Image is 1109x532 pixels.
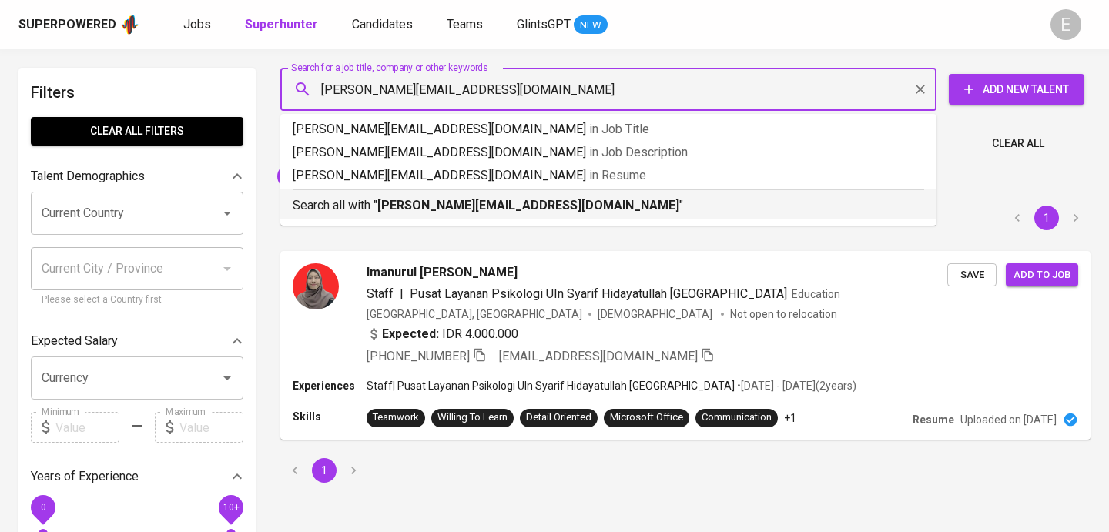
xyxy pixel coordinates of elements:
[40,502,45,513] span: 0
[382,325,439,343] b: Expected:
[183,17,211,32] span: Jobs
[1003,206,1091,230] nav: pagination navigation
[784,410,796,426] p: +1
[31,161,243,192] div: Talent Demographics
[955,266,989,284] span: Save
[179,412,243,443] input: Value
[277,164,472,189] div: [EMAIL_ADDRESS][DOMAIN_NAME]
[216,367,238,389] button: Open
[119,13,140,36] img: app logo
[589,145,688,159] span: in Job Description
[702,410,772,425] div: Communication
[437,410,508,425] div: Willing To Learn
[31,117,243,146] button: Clear All filters
[992,134,1044,153] span: Clear All
[31,80,243,105] h6: Filters
[949,74,1084,105] button: Add New Talent
[31,467,139,486] p: Years of Experience
[367,263,518,282] span: Imanurul [PERSON_NAME]
[293,196,924,215] p: Search all with " "
[293,120,924,139] p: [PERSON_NAME][EMAIL_ADDRESS][DOMAIN_NAME]
[400,285,404,303] span: |
[589,122,649,136] span: in Job Title
[293,409,367,424] p: Skills
[280,458,368,483] nav: pagination navigation
[31,461,243,492] div: Years of Experience
[792,288,840,300] span: Education
[280,251,1091,440] a: Imanurul [PERSON_NAME]Staff|Pusat Layanan Psikologi UIn Syarif Hidayatullah [GEOGRAPHIC_DATA]Educ...
[367,349,470,363] span: [PHONE_NUMBER]
[312,458,337,483] button: page 1
[1034,206,1059,230] button: page 1
[1006,263,1078,287] button: Add to job
[31,326,243,356] div: Expected Salary
[1050,9,1081,40] div: E
[574,18,608,33] span: NEW
[947,263,997,287] button: Save
[352,17,413,32] span: Candidates
[730,306,837,322] p: Not open to relocation
[55,412,119,443] input: Value
[31,167,145,186] p: Talent Demographics
[735,378,856,393] p: • [DATE] - [DATE] ( 2 years )
[367,325,518,343] div: IDR 4.000.000
[517,17,571,32] span: GlintsGPT
[245,15,321,35] a: Superhunter
[373,410,419,425] div: Teamwork
[293,378,367,393] p: Experiences
[961,80,1072,99] span: Add New Talent
[18,16,116,34] div: Superpowered
[367,306,582,322] div: [GEOGRAPHIC_DATA], [GEOGRAPHIC_DATA]
[447,15,486,35] a: Teams
[277,169,456,183] span: [EMAIL_ADDRESS][DOMAIN_NAME]
[216,202,238,224] button: Open
[367,286,394,301] span: Staff
[598,306,715,322] span: [DEMOGRAPHIC_DATA]
[589,168,646,182] span: in Resume
[410,286,787,301] span: Pusat Layanan Psikologi UIn Syarif Hidayatullah [GEOGRAPHIC_DATA]
[447,17,483,32] span: Teams
[377,198,679,212] b: [PERSON_NAME][EMAIL_ADDRESS][DOMAIN_NAME]
[42,293,233,308] p: Please select a Country first
[499,349,698,363] span: [EMAIL_ADDRESS][DOMAIN_NAME]
[517,15,608,35] a: GlintsGPT NEW
[18,13,140,36] a: Superpoweredapp logo
[910,79,931,100] button: Clear
[183,15,214,35] a: Jobs
[43,122,231,141] span: Clear All filters
[610,410,683,425] div: Microsoft Office
[367,378,735,393] p: Staff | Pusat Layanan Psikologi UIn Syarif Hidayatullah [GEOGRAPHIC_DATA]
[223,502,239,513] span: 10+
[960,412,1057,427] p: Uploaded on [DATE]
[526,410,591,425] div: Detail Oriented
[913,412,954,427] p: Resume
[352,15,416,35] a: Candidates
[293,143,924,162] p: [PERSON_NAME][EMAIL_ADDRESS][DOMAIN_NAME]
[245,17,318,32] b: Superhunter
[986,129,1050,158] button: Clear All
[293,263,339,309] img: 6ad8fd8f01f7de872da28e82ae7325d1.png
[31,332,118,350] p: Expected Salary
[1014,266,1070,284] span: Add to job
[293,166,924,185] p: [PERSON_NAME][EMAIL_ADDRESS][DOMAIN_NAME]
